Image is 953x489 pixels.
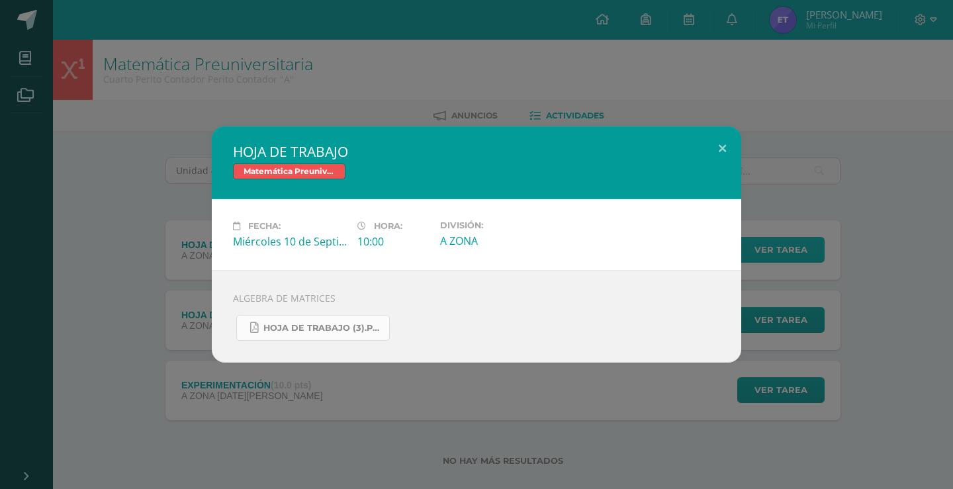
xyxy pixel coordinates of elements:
h2: HOJA DE TRABAJO [233,142,720,161]
div: A ZONA [440,234,554,248]
label: División: [440,220,554,230]
a: HOJA DE TRABAJO (3).pdf [236,315,390,341]
span: Fecha: [248,221,281,231]
span: Matemática Preuniversitaria [233,163,345,179]
span: Hora: [374,221,402,231]
span: HOJA DE TRABAJO (3).pdf [263,323,383,333]
button: Close (Esc) [703,126,741,171]
div: 10:00 [357,234,430,249]
div: ALGEBRA DE MATRICES [212,270,741,363]
div: Miércoles 10 de Septiembre [233,234,347,249]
